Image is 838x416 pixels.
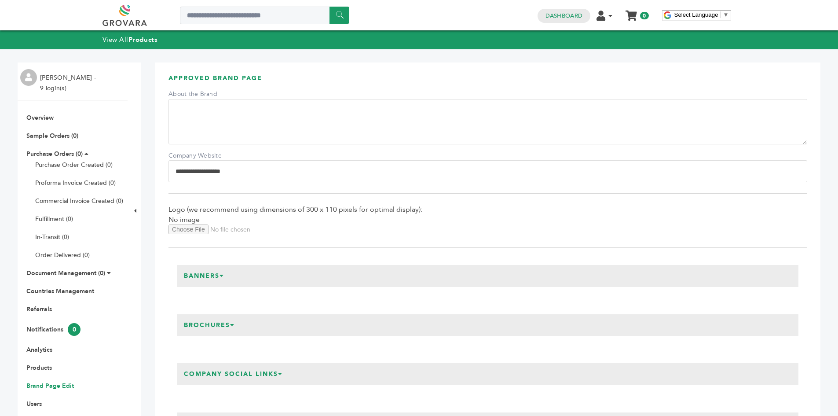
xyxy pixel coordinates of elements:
a: Purchase Order Created (0) [35,161,113,169]
a: Fulfillment (0) [35,215,73,223]
a: Notifications0 [26,325,81,334]
span: 0 [68,323,81,336]
a: In-Transit (0) [35,233,69,241]
span: 0 [640,12,648,19]
h3: Brochures [177,314,242,336]
a: My Cart [626,8,636,17]
h3: Company Social Links [177,363,289,385]
a: Sample Orders (0) [26,132,78,140]
a: Proforma Invoice Created (0) [35,179,116,187]
a: Purchase Orders (0) [26,150,83,158]
a: Commercial Invoice Created (0) [35,197,123,205]
strong: Products [128,35,157,44]
a: Document Management (0) [26,269,105,277]
a: Referrals [26,305,52,313]
h3: APPROVED BRAND PAGE [168,74,807,89]
input: Search a product or brand... [180,7,349,24]
li: [PERSON_NAME] - 9 login(s) [40,73,98,94]
label: Company Website [168,151,230,160]
a: Products [26,364,52,372]
span: Logo (we recommend using dimensions of 300 x 110 pixels for optimal display): [168,205,807,214]
a: Select Language​ [674,11,729,18]
a: View AllProducts [102,35,158,44]
a: Countries Management [26,287,94,295]
h3: Banners [177,265,231,287]
a: Users [26,400,42,408]
a: Brand Page Edit [26,382,74,390]
div: No image [168,205,807,247]
img: profile.png [20,69,37,86]
label: About the Brand [168,90,230,99]
span: ▼ [723,11,729,18]
a: Analytics [26,346,52,354]
a: Order Delivered (0) [35,251,90,259]
a: Overview [26,114,54,122]
a: Dashboard [545,12,582,20]
span: Select Language [674,11,718,18]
